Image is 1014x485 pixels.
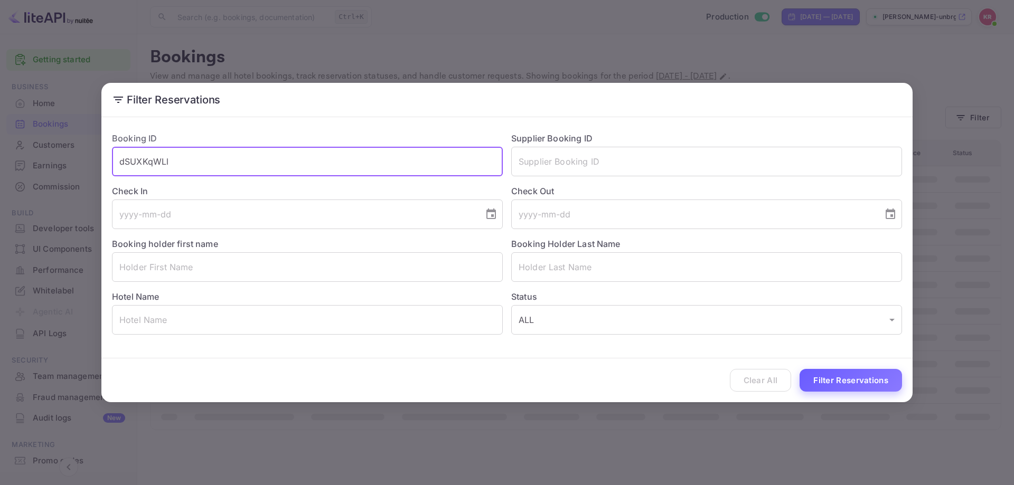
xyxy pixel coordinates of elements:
input: yyyy-mm-dd [112,199,476,229]
label: Status [511,290,902,303]
input: Hotel Name [112,305,503,335]
h2: Filter Reservations [101,83,913,117]
label: Check Out [511,185,902,197]
label: Booking ID [112,133,157,144]
button: Filter Reservations [800,369,902,392]
button: Choose date [481,204,502,225]
input: Holder Last Name [511,252,902,282]
label: Hotel Name [112,291,159,302]
input: Holder First Name [112,252,503,282]
input: yyyy-mm-dd [511,199,876,229]
label: Booking Holder Last Name [511,239,621,249]
button: Choose date [880,204,901,225]
input: Booking ID [112,147,503,176]
label: Supplier Booking ID [511,133,593,144]
label: Booking holder first name [112,239,218,249]
input: Supplier Booking ID [511,147,902,176]
label: Check In [112,185,503,197]
div: ALL [511,305,902,335]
